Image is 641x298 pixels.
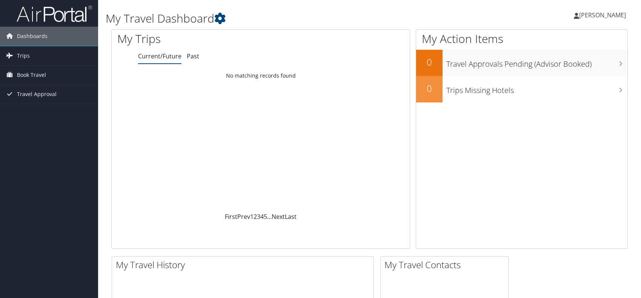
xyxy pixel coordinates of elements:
h3: Travel Approvals Pending (Advisor Booked) [446,55,627,69]
img: airportal-logo.png [17,5,92,23]
span: [PERSON_NAME] [579,11,626,19]
a: 2 [254,212,257,221]
h1: My Travel Dashboard [106,11,458,26]
a: 5 [264,212,267,221]
a: First [225,212,237,221]
a: 4 [260,212,264,221]
h1: My Action Items [416,31,627,47]
h3: Trips Missing Hotels [446,81,627,96]
span: … [267,212,272,221]
a: 0Trips Missing Hotels [416,76,627,102]
td: No matching records found [112,69,410,83]
a: Past [187,52,199,60]
h2: 0 [416,56,443,69]
a: 3 [257,212,260,221]
a: Current/Future [138,52,181,60]
h2: 0 [416,82,443,95]
span: Trips [17,46,30,65]
h2: My Travel History [116,258,374,271]
span: Book Travel [17,66,46,84]
a: Prev [237,212,250,221]
span: Dashboards [17,27,48,46]
a: Next [272,212,285,221]
h1: My Trips [117,31,280,47]
h2: My Travel Contacts [384,258,508,271]
a: Last [285,212,297,221]
a: 0Travel Approvals Pending (Advisor Booked) [416,50,627,76]
span: Travel Approval [17,85,57,104]
a: [PERSON_NAME] [574,4,633,26]
a: 1 [250,212,254,221]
